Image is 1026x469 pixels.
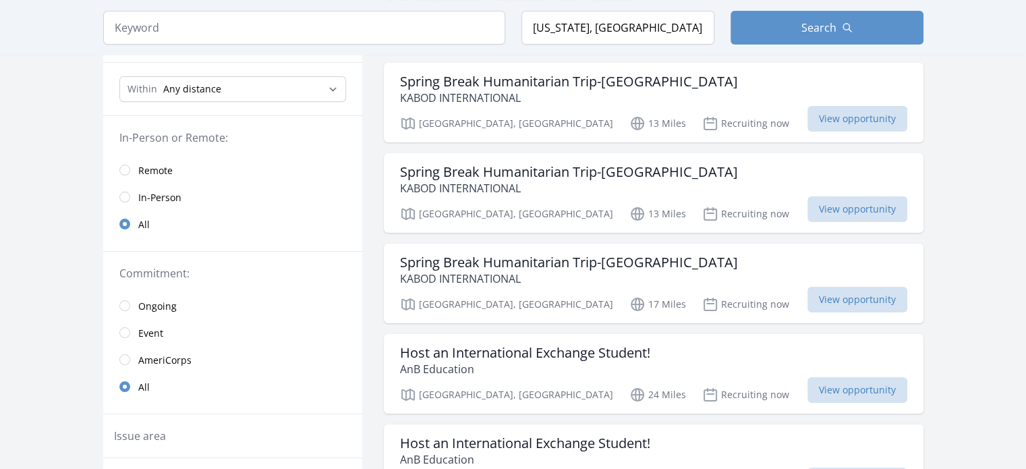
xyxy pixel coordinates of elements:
h3: Spring Break Humanitarian Trip-[GEOGRAPHIC_DATA] [400,254,738,271]
a: In-Person [103,184,362,211]
p: [GEOGRAPHIC_DATA], [GEOGRAPHIC_DATA] [400,206,613,222]
p: Recruiting now [702,206,789,222]
span: View opportunity [807,377,907,403]
span: Ongoing [138,300,177,313]
legend: Issue area [114,428,166,444]
h3: Spring Break Humanitarian Trip-[GEOGRAPHIC_DATA] [400,164,738,180]
p: Recruiting now [702,296,789,312]
p: [GEOGRAPHIC_DATA], [GEOGRAPHIC_DATA] [400,387,613,403]
p: Recruiting now [702,115,789,132]
p: [GEOGRAPHIC_DATA], [GEOGRAPHIC_DATA] [400,296,613,312]
span: All [138,381,150,394]
a: AmeriCorps [103,346,362,373]
h3: Spring Break Humanitarian Trip-[GEOGRAPHIC_DATA] [400,74,738,90]
p: 13 Miles [629,115,686,132]
p: KABOD INTERNATIONAL [400,271,738,287]
a: All [103,211,362,238]
p: Recruiting now [702,387,789,403]
a: Remote [103,157,362,184]
a: Spring Break Humanitarian Trip-[GEOGRAPHIC_DATA] KABOD INTERNATIONAL [GEOGRAPHIC_DATA], [GEOGRAPH... [384,63,923,142]
span: View opportunity [807,106,907,132]
span: All [138,218,150,231]
p: KABOD INTERNATIONAL [400,90,738,106]
p: 13 Miles [629,206,686,222]
input: Location [521,11,714,45]
p: AnB Education [400,361,650,377]
span: Remote [138,164,173,177]
a: Spring Break Humanitarian Trip-[GEOGRAPHIC_DATA] KABOD INTERNATIONAL [GEOGRAPHIC_DATA], [GEOGRAPH... [384,153,923,233]
span: Event [138,327,163,340]
p: 24 Miles [629,387,686,403]
legend: In-Person or Remote: [119,130,346,146]
p: AnB Education [400,451,650,468]
h3: Host an International Exchange Student! [400,435,650,451]
h3: Host an International Exchange Student! [400,345,650,361]
a: Event [103,319,362,346]
a: All [103,373,362,400]
p: 17 Miles [629,296,686,312]
p: KABOD INTERNATIONAL [400,180,738,196]
legend: Commitment: [119,265,346,281]
span: Search [801,20,836,36]
span: View opportunity [807,287,907,312]
select: Search Radius [119,76,346,102]
a: Host an International Exchange Student! AnB Education [GEOGRAPHIC_DATA], [GEOGRAPHIC_DATA] 24 Mil... [384,334,923,414]
span: In-Person [138,191,181,204]
span: View opportunity [807,196,907,222]
span: AmeriCorps [138,354,192,367]
input: Keyword [103,11,505,45]
p: [GEOGRAPHIC_DATA], [GEOGRAPHIC_DATA] [400,115,613,132]
a: Spring Break Humanitarian Trip-[GEOGRAPHIC_DATA] KABOD INTERNATIONAL [GEOGRAPHIC_DATA], [GEOGRAPH... [384,244,923,323]
a: Ongoing [103,292,362,319]
button: Search [731,11,923,45]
